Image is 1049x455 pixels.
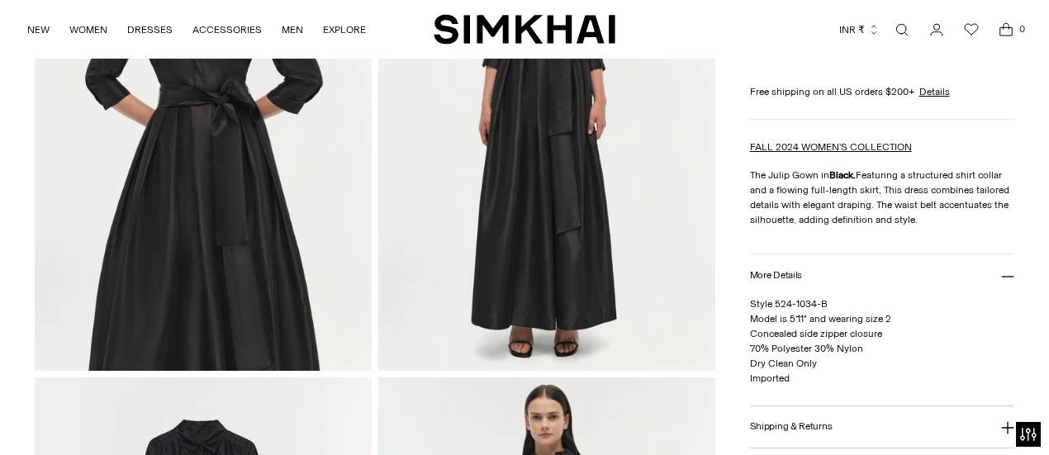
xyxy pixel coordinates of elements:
[750,421,833,432] h3: Shipping & Returns
[955,13,988,46] a: Wishlist
[829,169,856,181] strong: Black.
[750,141,912,153] a: FALL 2024 WOMEN'S COLLECTION
[990,13,1023,46] a: Open cart modal
[885,13,918,46] a: Open search modal
[27,12,50,48] a: NEW
[750,168,1014,227] p: The Julip Gown in Featuring a structured shirt collar and a flowing full-length skirt, This dress...
[750,254,1014,296] button: More Details
[282,12,303,48] a: MEN
[919,84,950,99] a: Details
[1014,21,1029,36] span: 0
[192,12,262,48] a: ACCESSORIES
[750,406,1014,448] button: Shipping & Returns
[434,13,615,45] a: SIMKHAI
[750,84,1014,99] div: Free shipping on all US orders $200+
[750,270,802,281] h3: More Details
[69,12,107,48] a: WOMEN
[323,12,366,48] a: EXPLORE
[750,298,891,384] span: Style 524-1034-B Model is 5'11" and wearing size 2 Concealed side zipper closure 70% Polyester 30...
[920,13,953,46] a: Go to the account page
[839,12,880,48] button: INR ₹
[127,12,173,48] a: DRESSES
